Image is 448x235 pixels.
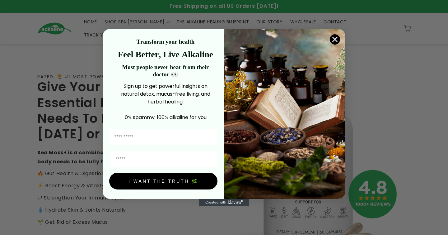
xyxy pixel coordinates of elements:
button: Close dialog [329,34,340,45]
strong: Transform your health [137,38,195,45]
strong: Most people never hear from their doctor 👀 [122,64,209,78]
a: Created with Klaviyo - opens in a new tab [199,199,249,206]
p: Sign up to get powerful insights on natural detox, mucus-free living, and herbal healing. [114,82,217,106]
img: 4a4a186a-b914-4224-87c7-990d8ecc9bca.jpeg [224,29,345,199]
button: I WANT THE TRUTH 🌿 [109,173,217,189]
input: Email [110,151,217,167]
strong: Feel Better, Live Alkaline [118,50,213,59]
input: First Name [109,129,217,145]
p: 0% spammy. 100% alkaline for you [114,113,217,121]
